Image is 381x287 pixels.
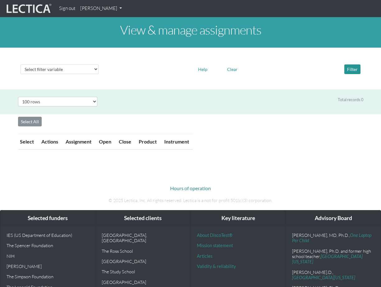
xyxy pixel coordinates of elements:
[170,185,211,191] a: Hours of operation
[57,2,78,15] a: Sign out
[344,64,360,74] button: Filter
[292,233,371,243] a: One Laptop Per Child
[18,134,38,150] th: Select
[197,243,233,248] a: Mission statement
[102,280,184,285] p: [GEOGRAPHIC_DATA]
[95,134,115,150] th: Open
[0,210,95,226] div: Selected funders
[102,233,184,243] p: [GEOGRAPHIC_DATA], [GEOGRAPHIC_DATA]
[338,97,363,103] div: Total records 0
[292,233,374,243] p: [PERSON_NAME], MD, Ph.D.,
[292,270,374,280] p: [PERSON_NAME].D.,
[7,233,89,238] p: IES (US Department of Education)
[18,197,363,204] p: © 2025 Lectica, Inc. All rights reserved. Lectica is a not for profit 501(c)(3) corporation.
[224,64,240,74] button: Clear
[135,134,160,150] th: Product
[102,248,184,254] p: The Ross School
[62,134,95,150] th: Assignment
[197,233,232,238] a: About DiscoTest®
[38,134,62,150] th: Actions
[7,274,89,279] p: The Simpson Foundation
[115,134,135,150] th: Close
[197,253,212,259] a: Articles
[7,264,89,269] p: [PERSON_NAME]
[292,275,355,280] a: [GEOGRAPHIC_DATA][US_STATE]
[160,134,193,150] th: Instrument
[191,210,286,226] div: Key literature
[95,210,190,226] div: Selected clients
[286,210,381,226] div: Advisory Board
[5,3,52,15] img: lecticalive
[102,269,184,274] p: The Study School
[18,117,42,126] button: Select All
[292,254,363,264] a: [GEOGRAPHIC_DATA][US_STATE]
[102,259,184,264] p: [GEOGRAPHIC_DATA]
[7,253,89,259] p: NIH
[197,264,236,269] a: Validity & reliability
[7,243,89,248] p: The Spencer Foundation
[292,248,374,265] p: [PERSON_NAME], Ph.D. and former high school teacher,
[195,64,210,74] button: Help
[195,66,210,72] a: Help
[78,2,124,15] a: [PERSON_NAME]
